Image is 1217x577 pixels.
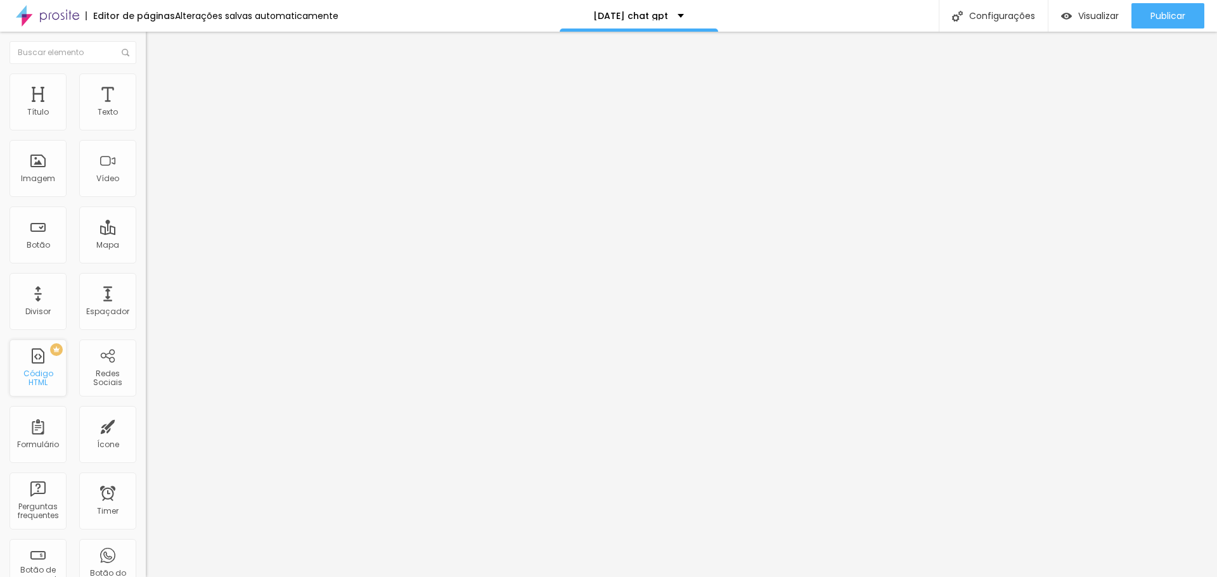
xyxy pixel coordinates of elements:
[21,174,55,183] div: Imagem
[1048,3,1131,29] button: Visualizar
[146,32,1217,577] iframe: Editor
[86,307,129,316] div: Espaçador
[1150,11,1185,21] span: Publicar
[27,108,49,117] div: Título
[1078,11,1119,21] span: Visualizar
[593,11,668,20] p: [DATE] chat gpt
[25,307,51,316] div: Divisor
[13,369,63,388] div: Código HTML
[10,41,136,64] input: Buscar elemento
[86,11,175,20] div: Editor de páginas
[82,369,132,388] div: Redes Sociais
[98,108,118,117] div: Texto
[97,507,119,516] div: Timer
[13,502,63,521] div: Perguntas frequentes
[17,440,59,449] div: Formulário
[175,11,338,20] div: Alterações salvas automaticamente
[122,49,129,56] img: Icone
[1061,11,1072,22] img: view-1.svg
[96,241,119,250] div: Mapa
[952,11,963,22] img: Icone
[27,241,50,250] div: Botão
[97,440,119,449] div: Ícone
[96,174,119,183] div: Vídeo
[1131,3,1204,29] button: Publicar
